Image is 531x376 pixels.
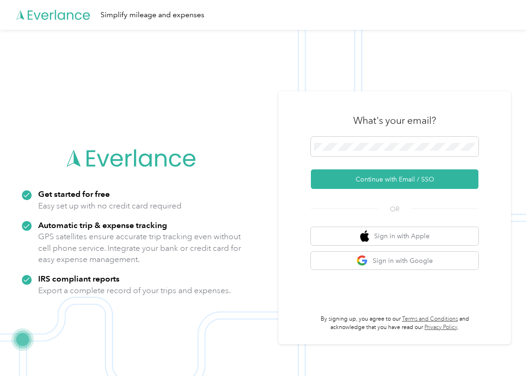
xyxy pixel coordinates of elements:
h3: What's your email? [353,114,436,127]
button: google logoSign in with Google [311,252,478,270]
strong: Get started for free [38,189,110,199]
a: Privacy Policy [424,324,457,331]
span: OR [378,204,411,214]
button: Continue with Email / SSO [311,169,478,189]
p: Easy set up with no credit card required [38,200,181,212]
button: apple logoSign in with Apple [311,227,478,245]
iframe: Everlance-gr Chat Button Frame [479,324,531,376]
strong: Automatic trip & expense tracking [38,220,167,230]
a: Terms and Conditions [402,316,458,322]
p: GPS satellites ensure accurate trip tracking even without cell phone service. Integrate your bank... [38,231,242,265]
p: By signing up, you agree to our and acknowledge that you have read our . [311,315,478,331]
p: Export a complete record of your trips and expenses. [38,285,231,296]
img: apple logo [360,230,370,242]
img: google logo [356,255,368,267]
strong: IRS compliant reports [38,274,120,283]
div: Simplify mileage and expenses [101,9,204,21]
